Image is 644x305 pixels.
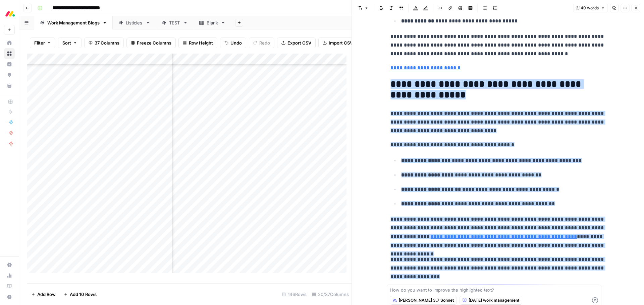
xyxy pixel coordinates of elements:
[156,16,194,29] a: TEST
[573,4,608,12] button: 2,140 words
[189,40,213,46] span: Row Height
[469,297,519,303] span: [DATE] work management
[4,59,15,70] a: Insights
[279,289,309,300] div: 146 Rows
[399,297,454,303] span: [PERSON_NAME] 3.7 Sonnet
[4,70,15,80] a: Opportunities
[4,8,16,20] img: Monday.com Logo
[309,289,352,300] div: 20/37 Columns
[4,80,15,91] a: Your Data
[84,37,124,48] button: 37 Columns
[37,291,56,298] span: Add Row
[126,37,176,48] button: Freeze Columns
[4,292,15,302] button: Help + Support
[4,281,15,292] a: Learning Hub
[207,19,218,26] div: Blank
[113,16,156,29] a: Listicles
[329,40,353,46] span: Import CSV
[390,296,457,305] button: [PERSON_NAME] 3.7 Sonnet
[137,40,171,46] span: Freeze Columns
[249,37,274,48] button: Redo
[178,37,217,48] button: Row Height
[34,16,113,29] a: Work Management Blogs
[70,291,97,298] span: Add 10 Rows
[4,259,15,270] a: Settings
[30,37,55,48] button: Filter
[4,270,15,281] a: Usage
[34,40,45,46] span: Filter
[460,296,522,305] button: [DATE] work management
[277,37,316,48] button: Export CSV
[4,48,15,59] a: Browse
[60,289,101,300] button: Add 10 Rows
[287,40,311,46] span: Export CSV
[259,40,270,46] span: Redo
[194,16,231,29] a: Blank
[27,289,60,300] button: Add Row
[4,37,15,48] a: Home
[47,19,100,26] div: Work Management Blogs
[58,37,82,48] button: Sort
[169,19,180,26] div: TEST
[576,5,599,11] span: 2,140 words
[126,19,143,26] div: Listicles
[318,37,357,48] button: Import CSV
[230,40,242,46] span: Undo
[4,5,15,22] button: Workspace: Monday.com
[95,40,119,46] span: 37 Columns
[220,37,246,48] button: Undo
[62,40,71,46] span: Sort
